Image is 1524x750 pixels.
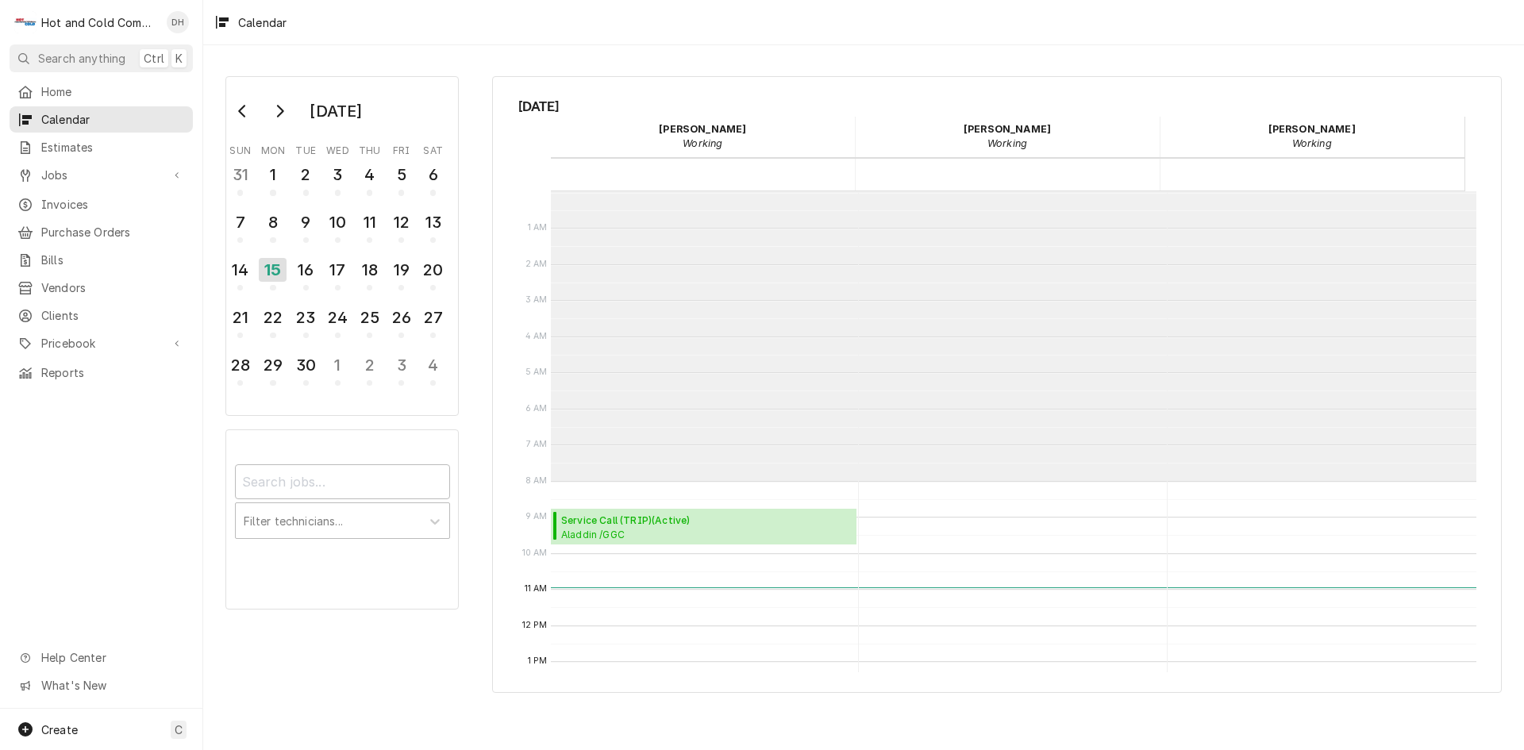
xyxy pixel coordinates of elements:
div: 14 [228,258,252,282]
div: DH [167,11,189,33]
a: Reports [10,360,193,386]
a: Calendar [10,106,193,133]
th: Thursday [354,139,386,158]
th: Tuesday [290,139,321,158]
div: 6 [421,163,445,187]
div: Calendar Filters [235,450,450,556]
span: Purchase Orders [41,224,185,240]
div: Jason Thomason - Working [1160,117,1464,156]
em: Working [1292,137,1332,149]
th: Wednesday [321,139,353,158]
div: 21 [228,306,252,329]
span: Calendar [41,111,185,128]
div: Calendar Day Picker [225,76,459,416]
span: Pricebook [41,335,161,352]
a: Home [10,79,193,105]
div: 1 [260,163,285,187]
button: Go to next month [264,98,295,124]
div: 9 [294,210,318,234]
div: David Harris - Working [855,117,1160,156]
div: 10 [325,210,350,234]
a: Invoices [10,191,193,217]
div: 26 [389,306,414,329]
div: 11 [357,210,382,234]
div: 16 [294,258,318,282]
button: Search anythingCtrlK [10,44,193,72]
span: 9 AM [521,510,552,523]
div: 4 [421,353,445,377]
div: 13 [421,210,445,234]
a: Vendors [10,275,193,301]
span: Clients [41,307,185,324]
em: Working [683,137,722,149]
div: [DATE] [304,98,368,125]
div: 29 [260,353,285,377]
span: What's New [41,677,183,694]
div: 5 [389,163,414,187]
div: 27 [421,306,445,329]
span: 4 AM [521,330,552,343]
div: 19 [389,258,414,282]
div: 18 [357,258,382,282]
div: H [14,11,37,33]
th: Friday [386,139,418,158]
span: Bills [41,252,185,268]
div: 2 [357,353,382,377]
span: 10 AM [518,547,552,560]
a: Bills [10,247,193,273]
span: C [175,721,183,738]
div: Calendar Calendar [492,76,1502,693]
span: 7 AM [522,438,552,451]
span: 1 PM [524,655,552,667]
span: [DATE] [518,96,1476,117]
span: 6 AM [521,402,552,415]
span: Home [41,83,185,100]
div: 17 [325,258,350,282]
span: Jobs [41,167,161,183]
a: Go to Jobs [10,162,193,188]
div: Daryl Harris - Working [551,117,856,156]
th: Saturday [418,139,449,158]
span: Search anything [38,50,125,67]
strong: [PERSON_NAME] [964,123,1051,135]
div: 31 [228,163,252,187]
span: 8 AM [521,475,552,487]
span: Help Center [41,649,183,666]
a: Estimates [10,134,193,160]
div: 23 [294,306,318,329]
span: Reports [41,364,185,381]
span: Estimates [41,139,185,156]
strong: [PERSON_NAME] [659,123,746,135]
div: Calendar Filters [225,429,459,609]
div: 25 [357,306,382,329]
div: Hot and Cold Commercial Kitchens, Inc. [41,14,158,31]
div: [Service] Service Call (TRIP) Aladdin /GGC Dining / 1000 University Center Ln Bldg. D, Lawrencevi... [551,509,857,545]
span: Vendors [41,279,185,296]
div: 8 [260,210,285,234]
a: Clients [10,302,193,329]
span: 11 AM [521,583,552,595]
div: 28 [228,353,252,377]
span: Ctrl [144,50,164,67]
div: 3 [325,163,350,187]
div: 30 [294,353,318,377]
em: Working [987,137,1027,149]
span: Invoices [41,196,185,213]
div: Daryl Harris's Avatar [167,11,189,33]
span: 1 AM [524,221,552,234]
th: Monday [256,139,290,158]
div: 15 [259,258,287,282]
input: Search jobs... [235,464,450,499]
div: Hot and Cold Commercial Kitchens, Inc.'s Avatar [14,11,37,33]
div: 20 [421,258,445,282]
div: Service Call (TRIP)(Active)Aladdin /GGCDining / [STREET_ADDRESS] D, [GEOGRAPHIC_DATA], GA 30043 [551,509,857,545]
span: 5 AM [521,366,552,379]
a: Go to What's New [10,672,193,698]
a: Go to Pricebook [10,330,193,356]
div: 1 [325,353,350,377]
span: Create [41,723,78,737]
strong: [PERSON_NAME] [1268,123,1356,135]
th: Sunday [225,139,256,158]
a: Go to Help Center [10,644,193,671]
div: 3 [389,353,414,377]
